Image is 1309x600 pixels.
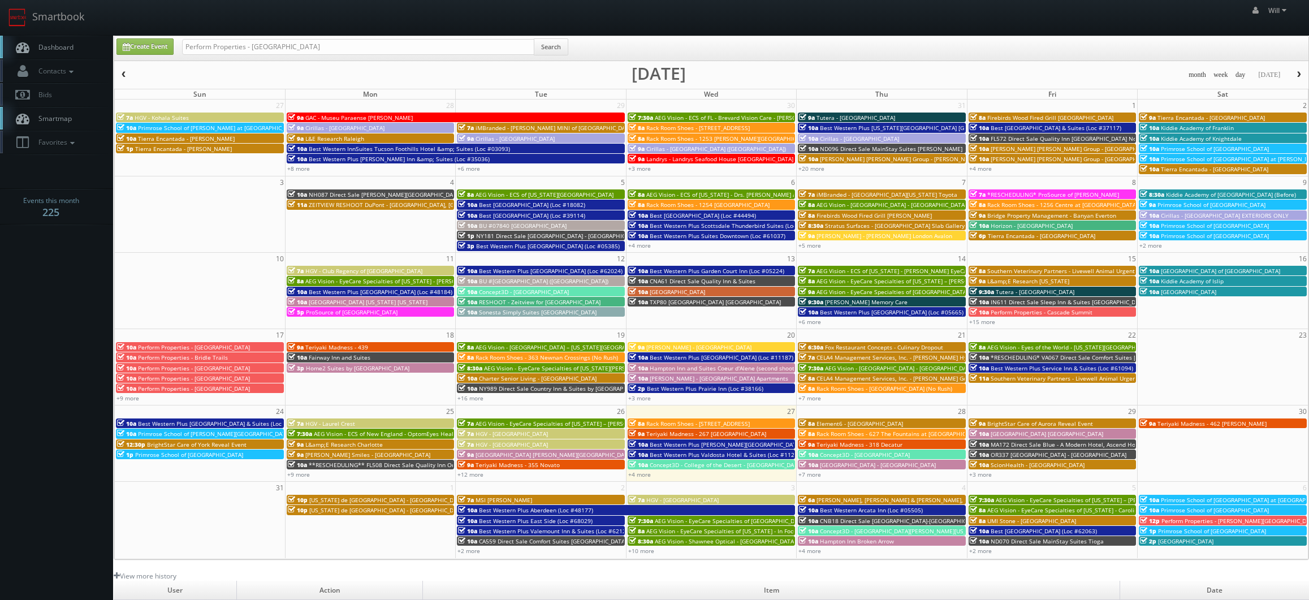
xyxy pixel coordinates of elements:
[288,288,307,296] span: 10a
[629,135,645,143] span: 8a
[970,343,986,351] span: 8a
[647,385,763,392] span: Best Western Plus Prairie Inn (Loc #38166)
[629,385,645,392] span: 2p
[1161,165,1268,173] span: Tierra Encantada - [GEOGRAPHIC_DATA]
[1140,288,1159,296] span: 10a
[117,364,136,372] span: 10a
[629,298,648,306] span: 10a
[135,114,189,122] span: HGV - Kohala Suites
[117,114,133,122] span: 7a
[479,308,597,316] span: Sonesta Simply Suites [GEOGRAPHIC_DATA]
[458,135,474,143] span: 9a
[988,232,1095,240] span: Tierra Encantada - [GEOGRAPHIC_DATA]
[117,430,136,438] span: 10a
[476,430,548,438] span: HGV - [GEOGRAPHIC_DATA]
[970,211,986,219] span: 9a
[138,385,250,392] span: Perform Properties - [GEOGRAPHIC_DATA]
[799,441,815,448] span: 9a
[816,288,1039,296] span: AEG Vision - EyeCare Specialties of [GEOGRAPHIC_DATA] - Medfield Eye Associates
[646,201,770,209] span: Rack Room Shoes - 1254 [GEOGRAPHIC_DATA]
[799,364,823,372] span: 7:30a
[458,211,477,219] span: 10a
[458,451,474,459] span: 9a
[288,145,307,153] span: 10a
[799,267,815,275] span: 7a
[799,343,823,351] span: 6:30a
[117,420,136,428] span: 10a
[1161,124,1234,132] span: Kiddie Academy of Franklin
[799,155,818,163] span: 10a
[1209,68,1232,82] button: week
[458,191,474,198] span: 8a
[479,201,585,209] span: Best [GEOGRAPHIC_DATA] (Loc #18082)
[484,364,708,372] span: AEG Vision - EyeCare Specialties of [US_STATE][PERSON_NAME] Eyecare Associates
[458,308,477,316] span: 10a
[629,155,645,163] span: 9a
[1157,114,1265,122] span: Tierra Encantada - [GEOGRAPHIC_DATA]
[991,145,1216,153] span: [PERSON_NAME] [PERSON_NAME] Group - [GEOGRAPHIC_DATA] - [STREET_ADDRESS]
[816,277,1036,285] span: AEG Vision - EyeCare Specialties of [US_STATE] – [PERSON_NAME] Family EyeCare
[476,135,555,143] span: Cirillas - [GEOGRAPHIC_DATA]
[650,353,793,361] span: Best Western Plus [GEOGRAPHIC_DATA] (Loc #11187)
[646,191,849,198] span: AEG Vision - ECS of [US_STATE] - Drs. [PERSON_NAME] and [PERSON_NAME]
[799,385,815,392] span: 8a
[309,191,530,198] span: NH087 Direct Sale [PERSON_NAME][GEOGRAPHIC_DATA], Ascend Hotel Collection
[816,211,932,219] span: Firebirds Wood Fired Grill [PERSON_NAME]
[476,441,548,448] span: HGV - [GEOGRAPHIC_DATA]
[987,191,1119,198] span: *RESCHEDULING* ProSource of [PERSON_NAME]
[138,343,250,351] span: Perform Properties - [GEOGRAPHIC_DATA]
[987,211,1116,219] span: Bridge Property Management - Banyan Everton
[117,135,136,143] span: 10a
[288,441,304,448] span: 9a
[991,124,1121,132] span: Best [GEOGRAPHIC_DATA] & Suites (Loc #37117)
[970,155,989,163] span: 10a
[1140,211,1159,219] span: 10a
[116,38,174,55] a: Create Event
[288,451,304,459] span: 9a
[1140,191,1164,198] span: 8:30a
[479,374,597,382] span: Charter Senior Living - [GEOGRAPHIC_DATA]
[458,385,477,392] span: 10a
[816,430,1012,438] span: Rack Room Shoes - 627 The Fountains at [GEOGRAPHIC_DATA] (No Rush)
[305,441,383,448] span: L&amp;E Research Charlotte
[799,277,815,285] span: 8a
[33,42,74,52] span: Dashboard
[476,242,620,250] span: Best Western Plus [GEOGRAPHIC_DATA] (Loc #05385)
[135,451,243,459] span: Primrose School of [GEOGRAPHIC_DATA]
[305,420,355,428] span: HGV - Laurel Crest
[646,124,750,132] span: Rack Room Shoes - [STREET_ADDRESS]
[476,353,618,361] span: Rack Room Shoes - 363 Newnan Crossings (No Rush)
[306,308,398,316] span: ProSource of [GEOGRAPHIC_DATA]
[825,298,908,306] span: [PERSON_NAME] Memory Care
[798,394,821,402] a: +7 more
[991,430,1103,438] span: [GEOGRAPHIC_DATA] [GEOGRAPHIC_DATA]
[309,288,452,296] span: Best Western Plus [GEOGRAPHIC_DATA] (Loc #48184)
[117,385,136,392] span: 10a
[458,242,474,250] span: 3p
[305,114,413,122] span: GAC - Museu Paraense [PERSON_NAME]
[305,451,430,459] span: [PERSON_NAME] Smiles - [GEOGRAPHIC_DATA]
[970,201,986,209] span: 8a
[650,288,705,296] span: [GEOGRAPHIC_DATA]
[288,343,304,351] span: 9a
[820,155,1104,163] span: [PERSON_NAME] [PERSON_NAME] Group - [PERSON_NAME] - 712 [PERSON_NAME] Trove [PERSON_NAME]
[479,298,601,306] span: RESHOOT - Zeitview for [GEOGRAPHIC_DATA]
[996,288,1074,296] span: Tutera - [GEOGRAPHIC_DATA]
[1161,267,1280,275] span: [GEOGRAPHIC_DATA] of [GEOGRAPHIC_DATA]
[629,124,645,132] span: 8a
[306,364,409,372] span: Home2 Suites by [GEOGRAPHIC_DATA]
[305,277,585,285] span: AEG Vision - EyeCare Specialties of [US_STATE] - [PERSON_NAME] Eyecare Associates - [PERSON_NAME]
[799,374,815,382] span: 8a
[987,201,1138,209] span: Rack Room Shoes - 1256 Centre at [GEOGRAPHIC_DATA]
[1161,232,1269,240] span: Primrose School of [GEOGRAPHIC_DATA]
[650,374,788,382] span: [PERSON_NAME] - [GEOGRAPHIC_DATA] Apartments
[479,222,567,230] span: BU #07840 [GEOGRAPHIC_DATA]
[1161,211,1289,219] span: Cirillas - [GEOGRAPHIC_DATA] EXTERIORS ONLY
[288,135,304,143] span: 9a
[799,420,815,428] span: 8a
[816,385,952,392] span: Rack Room Shoes - [GEOGRAPHIC_DATA] (No Rush)
[288,114,304,122] span: 9a
[1161,277,1224,285] span: Kiddie Academy of Islip
[629,353,648,361] span: 10a
[970,441,989,448] span: 10a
